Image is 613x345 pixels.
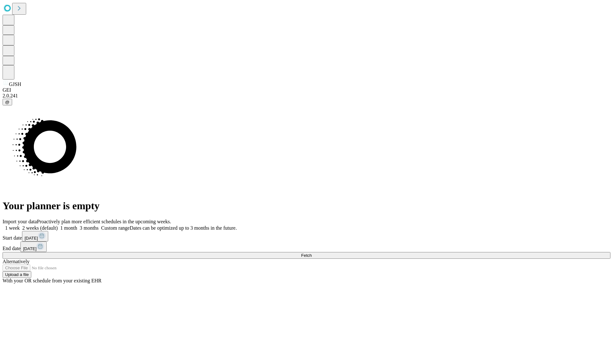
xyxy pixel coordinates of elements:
span: Import your data [3,219,37,224]
span: 1 week [5,225,20,231]
span: Dates can be optimized up to 3 months in the future. [130,225,237,231]
button: Upload a file [3,271,31,278]
span: 3 months [80,225,99,231]
span: @ [5,100,10,104]
span: GJSH [9,81,21,87]
div: Start date [3,231,610,241]
button: [DATE] [22,231,48,241]
h1: Your planner is empty [3,200,610,212]
button: [DATE] [20,241,47,252]
button: @ [3,99,12,105]
span: Custom range [101,225,130,231]
button: Fetch [3,252,610,259]
span: 2 weeks (default) [22,225,58,231]
span: Alternatively [3,259,29,264]
div: End date [3,241,610,252]
span: [DATE] [25,236,38,241]
span: Fetch [301,253,312,258]
div: GEI [3,87,610,93]
span: Proactively plan more efficient schedules in the upcoming weeks. [37,219,171,224]
span: With your OR schedule from your existing EHR [3,278,102,283]
span: 1 month [60,225,77,231]
span: [DATE] [23,246,36,251]
div: 2.0.241 [3,93,610,99]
